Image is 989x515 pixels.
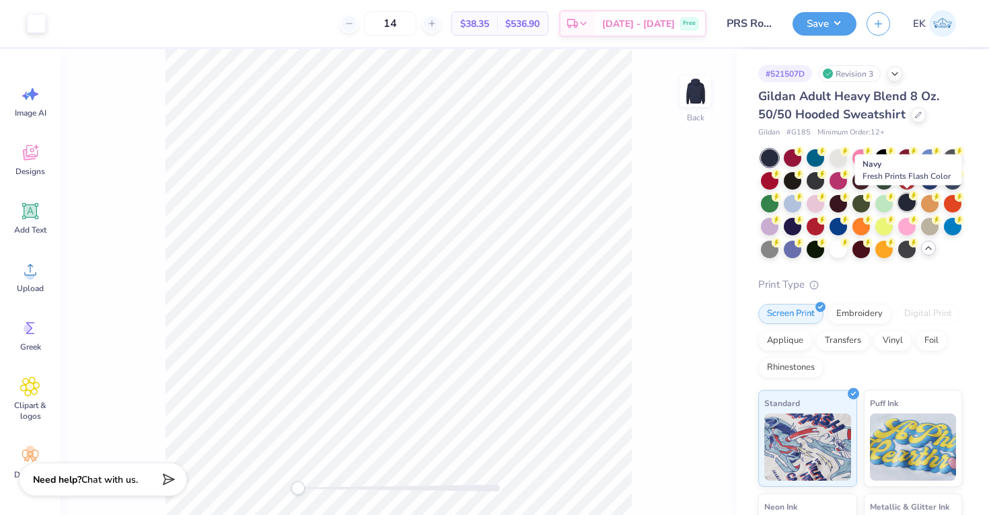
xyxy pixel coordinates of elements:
strong: Need help? [33,473,81,486]
div: Navy [855,155,962,186]
div: Accessibility label [291,481,305,495]
span: $536.90 [505,17,540,31]
span: Add Text [14,225,46,235]
img: Puff Ink [870,413,957,481]
div: # 521507D [758,65,812,82]
span: Decorate [14,469,46,480]
span: Standard [764,396,800,410]
div: Back [687,112,704,124]
img: Emily Klevan [929,10,956,37]
div: Vinyl [874,331,912,351]
div: Print Type [758,277,962,292]
span: Gildan [758,127,780,138]
span: Clipart & logos [8,400,52,422]
span: Image AI [15,108,46,118]
span: # G185 [786,127,811,138]
div: Applique [758,331,812,351]
span: EK [913,16,926,32]
input: – – [364,11,416,36]
span: Puff Ink [870,396,898,410]
span: Upload [17,283,44,294]
div: Revision 3 [819,65,881,82]
div: Embroidery [828,304,891,324]
span: Greek [20,342,41,352]
span: Minimum Order: 12 + [817,127,885,138]
span: Designs [15,166,45,177]
span: Free [683,19,696,28]
span: $38.35 [460,17,489,31]
div: Transfers [816,331,870,351]
span: [DATE] - [DATE] [602,17,675,31]
span: Fresh Prints Flash Color [863,171,951,182]
span: Neon Ink [764,500,797,514]
button: Save [793,12,856,36]
div: Rhinestones [758,358,823,378]
a: EK [907,10,962,37]
input: Untitled Design [717,10,782,37]
img: Standard [764,413,851,481]
img: Back [682,78,709,105]
div: Digital Print [895,304,961,324]
span: Gildan Adult Heavy Blend 8 Oz. 50/50 Hooded Sweatshirt [758,88,939,122]
div: Foil [916,331,947,351]
span: Chat with us. [81,473,138,486]
span: Metallic & Glitter Ink [870,500,949,514]
div: Screen Print [758,304,823,324]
